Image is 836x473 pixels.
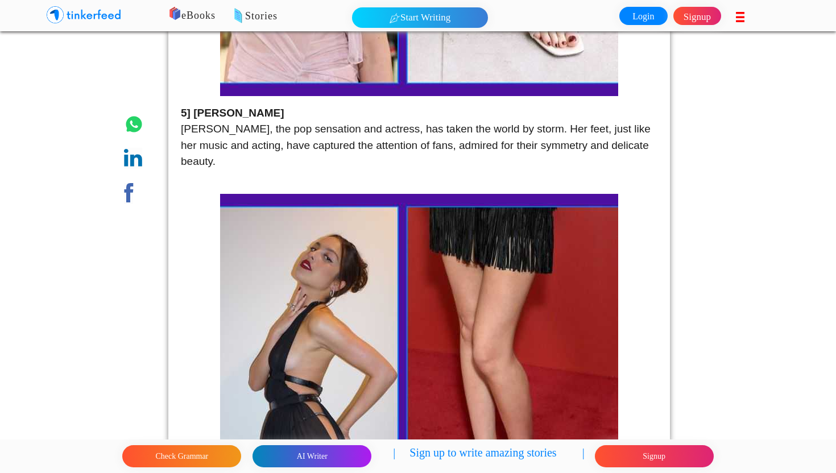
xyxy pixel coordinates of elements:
p: eBooks [154,8,522,24]
img: whatsapp.png [124,114,144,134]
button: AI Writer [253,445,371,467]
p: [PERSON_NAME], the pop sensation and actress, has taken the world by storm. Her feet, just like h... [181,105,657,170]
p: | Sign up to write amazing stories | [393,444,584,468]
a: Login [619,7,668,25]
p: Stories [198,9,566,24]
button: Check Grammar [122,445,241,467]
button: Signup [595,445,714,467]
strong: 5] [PERSON_NAME] [181,107,284,119]
button: Start Writing [352,7,488,28]
a: Signup [673,7,722,25]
